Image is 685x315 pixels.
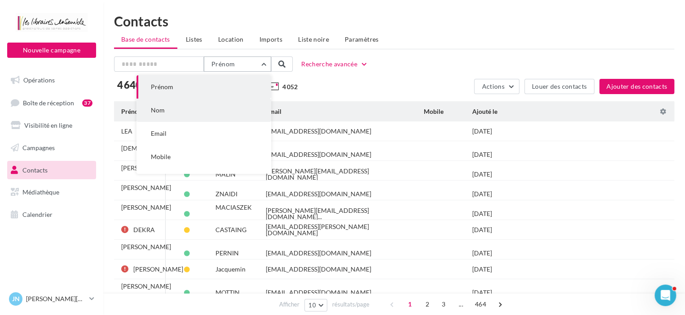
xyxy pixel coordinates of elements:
[266,108,281,115] span: Email
[471,297,490,311] span: 464
[22,188,59,196] span: Médiathèque
[215,204,252,211] div: MACIASZEK
[215,191,237,197] div: ZNAIDI
[472,128,492,134] div: [DATE]
[151,153,171,160] span: Mobile
[482,82,504,90] span: Actions
[26,294,86,303] p: [PERSON_NAME][DATE]
[472,191,492,197] div: [DATE]
[304,299,327,311] button: 10
[186,35,202,43] span: Listes
[5,138,98,157] a: Campagnes
[472,171,492,177] div: [DATE]
[345,35,379,43] span: Paramètres
[23,99,74,106] span: Boîte de réception
[266,168,409,181] div: [PERSON_NAME][EMAIL_ADDRESS][DOMAIN_NAME]
[82,99,92,107] div: 37
[298,35,329,43] span: Liste noire
[266,128,371,134] div: [EMAIL_ADDRESS][DOMAIN_NAME]
[654,285,676,306] iframe: Intercom live chat
[133,266,183,272] div: [PERSON_NAME]
[114,14,674,28] h1: Contacts
[298,59,372,69] button: Recherche avancée
[266,250,371,256] div: [EMAIL_ADDRESS][DOMAIN_NAME]
[524,79,594,94] button: Louer des contacts
[472,227,492,233] div: [DATE]
[420,297,435,311] span: 2
[121,204,171,211] div: [PERSON_NAME]
[215,227,246,233] div: CASTAING
[259,35,282,43] span: Imports
[332,300,369,309] span: résultats/page
[204,56,271,72] button: Prénom
[215,250,239,256] div: PERNIN
[121,165,171,171] div: [PERSON_NAME]
[454,297,468,311] span: ...
[121,244,171,250] div: [PERSON_NAME]
[215,171,236,177] div: MALIN
[22,144,55,151] span: Campagnes
[215,266,246,272] div: Jacquemin
[121,108,144,115] span: Prénom
[472,289,492,296] div: [DATE]
[472,151,492,158] div: [DATE]
[151,129,167,137] span: Email
[474,79,519,94] button: Actions
[436,297,451,311] span: 3
[308,302,316,309] span: 10
[266,191,371,197] div: [EMAIL_ADDRESS][DOMAIN_NAME]
[133,227,155,233] div: DEKRA
[24,121,72,129] span: Visibilité en ligne
[472,108,497,115] span: Ajouté le
[151,106,165,114] span: Nom
[151,83,173,91] span: Prénom
[211,60,235,68] span: Prénom
[266,224,409,236] div: [EMAIL_ADDRESS][PERSON_NAME][DOMAIN_NAME]
[472,211,492,217] div: [DATE]
[136,99,271,122] button: Nom
[5,71,98,90] a: Opérations
[23,76,55,84] span: Opérations
[218,35,244,43] span: Location
[12,294,20,303] span: JN
[266,266,371,272] div: [EMAIL_ADDRESS][DOMAIN_NAME]
[472,266,492,272] div: [DATE]
[266,289,371,296] div: [EMAIL_ADDRESS][DOMAIN_NAME]
[282,82,297,91] span: 4 052
[22,166,48,173] span: Contacts
[136,75,271,99] button: Prénom
[5,93,98,112] a: Boîte de réception37
[117,80,141,90] span: 4 640
[22,211,53,218] span: Calendrier
[7,43,96,58] button: Nouvelle campagne
[5,116,98,135] a: Visibilité en ligne
[121,128,132,134] div: LEA
[136,145,271,168] button: Mobile
[7,290,96,307] a: JN [PERSON_NAME][DATE]
[121,185,171,191] div: [PERSON_NAME]
[121,283,171,289] div: [PERSON_NAME]
[266,207,409,220] span: [PERSON_NAME][EMAIL_ADDRESS][DOMAIN_NAME]...
[266,151,371,158] div: [EMAIL_ADDRESS][DOMAIN_NAME]
[5,205,98,224] a: Calendrier
[5,183,98,202] a: Médiathèque
[215,289,240,296] div: MOTTIN
[599,79,674,94] button: Ajouter des contacts
[279,300,299,309] span: Afficher
[403,297,417,311] span: 1
[472,250,492,256] div: [DATE]
[424,108,443,115] span: Mobile
[5,161,98,180] a: Contacts
[136,122,271,145] button: Email
[121,145,192,151] div: [DEMOGRAPHIC_DATA]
